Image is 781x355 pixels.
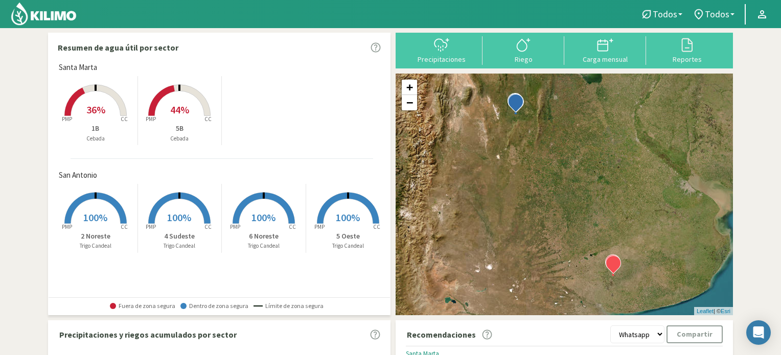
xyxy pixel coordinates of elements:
[110,302,175,310] span: Fuera de zona segura
[373,223,380,230] tspan: CC
[54,242,137,250] p: Trigo Candeal
[705,9,729,19] span: Todos
[646,36,728,63] button: Reportes
[83,211,107,224] span: 100%
[251,211,275,224] span: 100%
[230,223,240,230] tspan: PMP
[697,308,714,314] a: Leaflet
[407,328,476,341] p: Recomendaciones
[138,231,222,242] p: 4 Sudeste
[486,56,561,63] div: Riego
[336,211,360,224] span: 100%
[170,103,189,116] span: 44%
[314,223,325,230] tspan: PMP
[222,231,306,242] p: 6 Noreste
[138,134,222,143] p: Cebada
[564,36,646,63] button: Carga mensual
[59,170,97,181] span: San Antonio
[567,56,643,63] div: Carga mensual
[58,41,178,54] p: Resumen de agua útil por sector
[121,223,128,230] tspan: CC
[402,95,417,110] a: Zoom out
[402,80,417,95] a: Zoom in
[138,123,222,134] p: 5B
[62,223,72,230] tspan: PMP
[649,56,725,63] div: Reportes
[694,307,733,316] div: | ©
[138,242,222,250] p: Trigo Candeal
[54,123,137,134] p: 1B
[746,320,771,345] div: Open Intercom Messenger
[62,115,72,123] tspan: PMP
[54,231,137,242] p: 2 Noreste
[59,62,97,74] span: Santa Marta
[404,56,479,63] div: Precipitaciones
[146,115,156,123] tspan: PMP
[653,9,677,19] span: Todos
[10,2,77,26] img: Kilimo
[180,302,248,310] span: Dentro de zona segura
[167,211,191,224] span: 100%
[59,328,237,341] p: Precipitaciones y riegos acumulados por sector
[254,302,324,310] span: Límite de zona segura
[222,242,306,250] p: Trigo Candeal
[721,308,730,314] a: Esri
[146,223,156,230] tspan: PMP
[205,115,212,123] tspan: CC
[205,223,212,230] tspan: CC
[86,103,105,116] span: 36%
[401,36,483,63] button: Precipitaciones
[289,223,296,230] tspan: CC
[306,231,390,242] p: 5 Oeste
[483,36,564,63] button: Riego
[306,242,390,250] p: Trigo Candeal
[121,115,128,123] tspan: CC
[54,134,137,143] p: Cebada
